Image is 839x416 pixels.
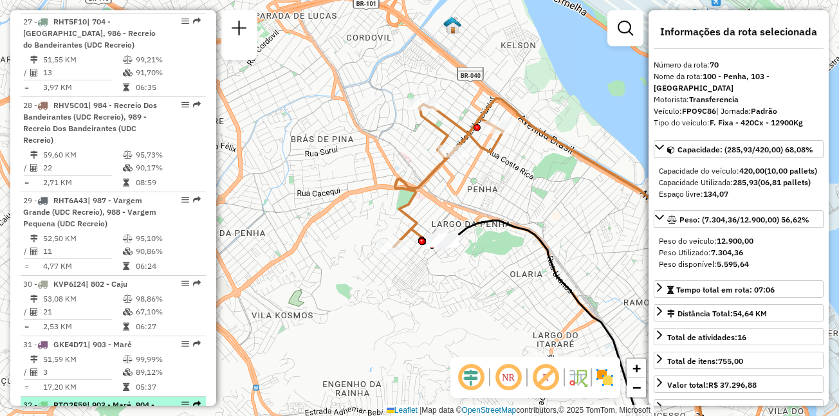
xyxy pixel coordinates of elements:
span: RTO2E59 [53,400,87,410]
i: Total de Atividades [30,69,38,77]
strong: F. Fixa - 420Cx - 12900Kg [710,118,803,127]
a: OpenStreetMap [462,406,517,415]
td: 22 [42,161,122,174]
i: % de utilização da cubagem [123,69,133,77]
a: Distância Total:54,64 KM [654,304,824,321]
strong: Transferencia [689,95,739,104]
span: RHT6A43 [53,195,88,205]
a: Capacidade: (285,93/420,00) 68,08% [654,140,824,158]
span: | 987 - Vargem Grande (UDC Recreio), 988 - Vargem Pequena (UDC Recreio) [23,195,156,228]
i: Total de Atividades [30,248,38,255]
em: Rota exportada [193,101,201,109]
strong: (10,00 pallets) [764,166,817,176]
td: 99,21% [135,53,200,66]
i: Total de Atividades [30,368,38,376]
span: 30 - [23,279,127,289]
strong: (06,81 pallets) [758,177,811,187]
div: Peso disponível: [659,258,818,270]
div: Capacidade do veículo: [659,165,818,177]
a: Total de atividades:16 [654,328,824,345]
span: Ocultar deslocamento [456,362,486,393]
img: Exibir/Ocultar setores [595,367,615,388]
td: 51,55 KM [42,53,122,66]
a: Valor total:R$ 37.296,88 [654,375,824,393]
a: Zoom out [627,378,646,397]
a: Peso: (7.304,36/12.900,00) 56,62% [654,210,824,228]
td: 90,86% [135,245,200,258]
strong: 5.595,64 [717,259,749,269]
a: Zoom in [627,359,646,378]
td: 52,50 KM [42,232,122,245]
h4: Informações da rota selecionada [654,26,824,38]
td: / [23,66,30,79]
span: 28 - [23,100,157,145]
i: % de utilização do peso [123,56,133,64]
i: % de utilização do peso [123,356,133,363]
td: / [23,366,30,379]
strong: 70 [710,60,719,69]
img: Fluxo de ruas [567,367,588,388]
span: 54,64 KM [733,309,767,318]
em: Opções [181,101,189,109]
div: Capacidade Utilizada: [659,177,818,188]
a: Total de itens:755,00 [654,352,824,369]
td: 95,73% [135,149,200,161]
i: Distância Total [30,235,38,242]
span: 29 - [23,195,156,228]
i: Tempo total em rota [123,323,129,330]
td: 67,10% [135,305,200,318]
td: 06:24 [135,260,200,273]
em: Rota exportada [193,340,201,348]
div: Distância Total: [667,308,767,320]
span: Exibir rótulo [530,362,561,393]
div: Tipo do veículo: [654,117,824,129]
td: 2,53 KM [42,320,122,333]
div: Veículo: [654,105,824,117]
a: Tempo total em rota: 07:06 [654,280,824,298]
em: Rota exportada [193,280,201,287]
em: Rota exportada [193,196,201,204]
em: Opções [181,340,189,348]
td: 06:35 [135,81,200,94]
i: Total de Atividades [30,308,38,316]
i: Distância Total [30,151,38,159]
td: 91,70% [135,66,200,79]
i: Tempo total em rota [123,84,129,91]
i: Tempo total em rota [123,383,129,391]
td: 08:59 [135,176,200,189]
strong: 285,93 [733,177,758,187]
td: 90,17% [135,161,200,174]
a: Nova sessão e pesquisa [226,15,252,44]
div: Peso: (7.304,36/12.900,00) 56,62% [654,230,824,275]
strong: 12.900,00 [717,236,753,246]
div: Motorista: [654,94,824,105]
td: = [23,320,30,333]
div: Peso Utilizado: [659,247,818,258]
strong: 755,00 [718,356,743,366]
span: − [632,379,641,395]
span: 27 - [23,17,156,50]
strong: 16 [737,332,746,342]
span: 31 - [23,339,132,349]
td: 51,59 KM [42,353,122,366]
i: % de utilização da cubagem [123,164,133,172]
a: Exibir filtros [613,15,638,41]
td: 21 [42,305,122,318]
span: + [632,360,641,376]
span: | 984 - Recreio Dos Bandeirantes (UDC Recreio), 989 - Recreio Dos Bandeirantes (UDC Recreio) [23,100,157,145]
td: / [23,245,30,258]
span: GKE4D71 [53,339,88,349]
td: 4,77 KM [42,260,122,273]
i: Distância Total [30,56,38,64]
td: 2,71 KM [42,176,122,189]
i: % de utilização do peso [123,151,133,159]
td: 3,97 KM [42,81,122,94]
td: 95,10% [135,232,200,245]
strong: FPO9C86 [682,106,716,116]
i: % de utilização da cubagem [123,368,133,376]
span: Peso do veículo: [659,236,753,246]
i: % de utilização da cubagem [123,248,133,255]
a: Leaflet [387,406,418,415]
i: Tempo total em rota [123,179,129,186]
span: Ocultar NR [493,362,524,393]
